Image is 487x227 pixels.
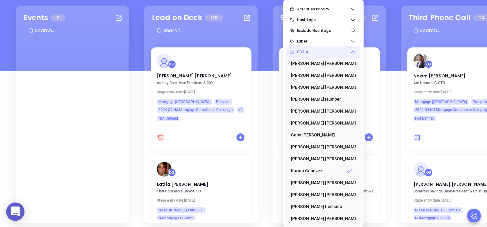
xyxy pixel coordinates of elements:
div: Third Phone Call [409,12,471,23]
span: NJ MOR NJML Q3 0825 C1 [158,207,204,214]
div: [PERSON_NAME] [PERSON_NAME] [291,81,352,93]
p: Wed 10/4/2023 [157,198,249,203]
div: [PERSON_NAME] [PERSON_NAME] [291,177,352,189]
div: Karina Genovez [425,60,432,68]
div: [PERSON_NAME] Humber [291,93,352,105]
span: NJMortgage Q32025 [415,215,450,221]
div: Second Phone Call [280,12,348,23]
p: Wed 10/4/2023 [157,90,249,94]
span: 178 [205,14,223,21]
p: [PERSON_NAME] [PERSON_NAME] [157,73,245,76]
div: Lead on Deck [152,12,202,23]
div: [PERSON_NAME] [PERSON_NAME] [291,69,352,81]
span: Prospect [216,99,231,105]
span: Exclude Hashtags [297,24,350,37]
div: [PERSON_NAME] [PERSON_NAME] [291,212,352,225]
span: +9 [238,106,243,113]
div: Karina Genovez [291,165,352,177]
img: profile [413,54,428,68]
div: Events [24,12,48,23]
p: Amboy Bank - Vice President & CIO [157,81,249,85]
div: [PERSON_NAME] Lechado [291,200,352,213]
span: Not Defined [158,115,178,122]
input: Search... [34,27,126,35]
span: Mortgage [GEOGRAPHIC_DATA] [415,99,467,105]
span: Mortgage [GEOGRAPHIC_DATA] [158,99,210,105]
span: 0 [51,14,65,21]
span: 2024 Q4 NJ Mortgage Compliance Campaign [158,106,233,113]
span: Label [297,35,350,47]
img: profile [157,162,172,177]
div: Karina Genovez [168,60,176,68]
span: Hashtags [297,14,350,26]
input: Search... [163,27,255,35]
span: Activities Priority [297,3,350,15]
div: [PERSON_NAME] [PERSON_NAME] [291,153,352,165]
p: Latifa [PERSON_NAME] [157,181,245,184]
span: BDR [297,46,350,58]
span: NJ MOR NJML Q3 0825 C1 [415,207,461,214]
a: profileKarina Genovez[PERSON_NAME] [PERSON_NAME] Cenla Independent Insurance Brokers, Llc-CEOStag... [279,47,380,121]
div: [PERSON_NAME] [PERSON_NAME] [291,141,352,153]
div: Karina Genovez [168,169,176,177]
p: First Commerce Bank - CISO [157,189,249,193]
span: Not Defined [415,115,435,122]
div: Karina Genovez [425,169,432,177]
img: profile [157,54,172,68]
a: profileKarina Genovez[PERSON_NAME] [PERSON_NAME] Amboy Bank-Vice President & CIOStage entry date:... [151,47,251,121]
div: Gaby [PERSON_NAME] [291,129,352,141]
div: [PERSON_NAME] [PERSON_NAME] [291,105,352,117]
div: [PERSON_NAME] [PERSON_NAME] [291,57,352,69]
span: NJMortgage Q32025 [158,215,193,221]
img: profile [413,162,428,177]
div: [PERSON_NAME] [PERSON_NAME] [291,117,352,129]
div: [PERSON_NAME] [PERSON_NAME] [291,188,352,201]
